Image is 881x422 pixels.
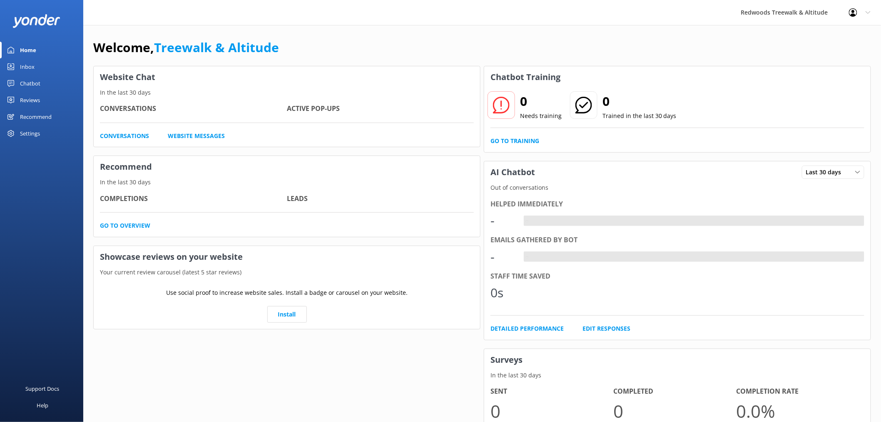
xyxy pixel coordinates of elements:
p: Your current review carousel (latest 5 star reviews) [94,268,480,277]
div: 0s [490,283,515,303]
h3: Chatbot Training [484,66,567,88]
h3: AI Chatbot [484,161,541,183]
h3: Recommend [94,156,480,178]
h3: Website Chat [94,66,480,88]
a: Edit Responses [582,324,630,333]
h4: Sent [490,386,613,397]
h2: 0 [520,91,562,111]
div: Help [37,397,48,414]
p: Trained in the last 30 days [602,111,677,121]
div: Helped immediately [490,199,864,210]
h3: Surveys [484,349,871,371]
p: Out of conversations [484,183,871,192]
a: Website Messages [168,131,225,141]
div: Support Docs [26,380,60,397]
h1: Welcome, [93,38,279,58]
img: yonder-white-logo.png [12,14,60,28]
div: Inbox [20,58,35,75]
p: Use social proof to increase website sales. Install a badge or carousel on your website. [166,288,408,297]
div: - [490,247,515,267]
a: Detailed Performance [490,324,564,333]
h4: Leads [287,193,474,204]
div: Reviews [20,92,40,108]
a: Go to Training [490,136,539,146]
h3: Showcase reviews on your website [94,246,480,268]
div: Home [20,42,36,58]
div: Recommend [20,108,52,125]
a: Conversations [100,131,149,141]
a: Install [267,306,307,323]
div: Settings [20,125,40,142]
div: Emails gathered by bot [490,235,864,246]
span: Last 30 days [806,168,846,177]
h4: Completions [100,193,287,204]
h4: Completion Rate [737,386,859,397]
p: In the last 30 days [94,178,480,187]
h4: Completed [613,386,736,397]
h2: 0 [602,91,677,111]
div: Chatbot [20,75,40,92]
a: Go to overview [100,221,150,230]
div: - [490,211,515,231]
p: In the last 30 days [484,371,871,380]
h4: Active Pop-ups [287,103,474,114]
div: - [524,216,530,226]
p: In the last 30 days [94,88,480,97]
a: Treewalk & Altitude [154,39,279,56]
h4: Conversations [100,103,287,114]
div: Staff time saved [490,271,864,282]
div: - [524,251,530,262]
p: Needs training [520,111,562,121]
